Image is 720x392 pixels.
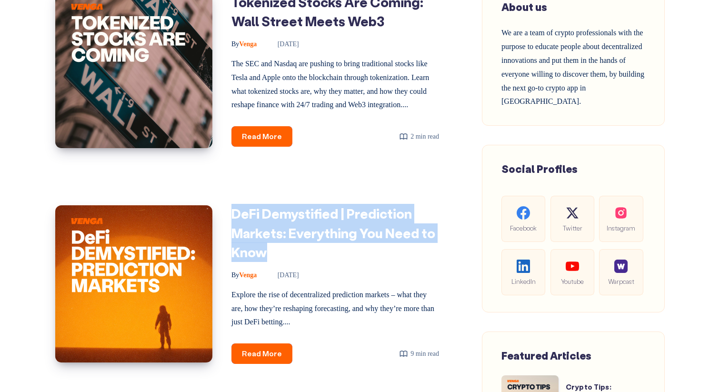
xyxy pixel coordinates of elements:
div: 9 min read [399,348,439,360]
a: Twitter [550,196,594,242]
span: Social Profiles [501,162,578,176]
span: Instagram [607,222,635,233]
span: By [231,40,239,48]
a: ByVenga [231,40,259,48]
span: Facebook [509,222,538,233]
span: LinkedIn [509,276,538,287]
img: social-warpcast.e8a23a7ed3178af0345123c41633f860.png [614,260,628,273]
a: ByVenga [231,271,259,279]
span: Warpcast [607,276,635,287]
p: The SEC and Nasdaq are pushing to bring traditional stocks like Tesla and Apple onto the blockcha... [231,57,439,112]
a: Warpcast [599,249,643,295]
span: Venga [231,271,257,279]
img: Image of: DeFi Demystified | Prediction Markets: Everything You Need to Know [55,205,212,362]
span: We are a team of crypto professionals with the purpose to educate people about decentralized inno... [501,29,644,105]
img: social-youtube.99db9aba05279f803f3e7a4a838dfb6c.svg [566,260,579,273]
a: Read More [231,343,292,364]
time: [DATE] [264,271,299,279]
span: Featured Articles [501,349,591,362]
span: Youtube [558,276,587,287]
span: By [231,271,239,279]
a: Read More [231,126,292,147]
a: LinkedIn [501,249,545,295]
time: [DATE] [264,40,299,48]
a: Instagram [599,196,643,242]
span: Venga [231,40,257,48]
div: 2 min read [399,131,439,142]
img: social-linkedin.be646fe421ccab3a2ad91cb58bdc9694.svg [517,260,530,273]
p: Explore the rise of decentralized prediction markets – what they are, how they’re reshaping forec... [231,288,439,329]
a: DeFi Demystified | Prediction Markets: Everything You Need to Know [231,205,435,261]
a: Youtube [550,249,594,295]
a: Facebook [501,196,545,242]
span: Twitter [558,222,587,233]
